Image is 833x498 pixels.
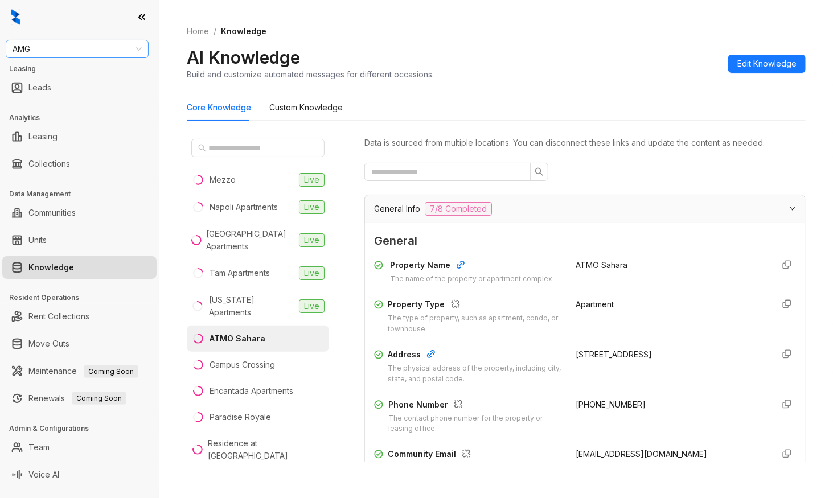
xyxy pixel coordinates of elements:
[390,259,554,274] div: Property Name
[9,113,159,123] h3: Analytics
[187,47,300,68] h2: AI Knowledge
[28,387,126,410] a: RenewalsComing Soon
[11,9,20,25] img: logo
[210,174,236,186] div: Mezzo
[2,305,157,328] li: Rent Collections
[28,229,47,252] a: Units
[299,233,325,247] span: Live
[210,267,270,279] div: Tam Apartments
[9,423,159,434] h3: Admin & Configurations
[576,260,627,270] span: ATMO Sahara
[576,348,764,361] div: [STREET_ADDRESS]
[2,436,157,459] li: Team
[425,202,492,216] span: 7/8 Completed
[269,101,343,114] div: Custom Knowledge
[2,360,157,382] li: Maintenance
[789,205,796,212] span: expanded
[13,40,142,57] span: AMG
[28,256,74,279] a: Knowledge
[364,137,806,149] div: Data is sourced from multiple locations. You can disconnect these links and update the content as...
[28,436,50,459] a: Team
[374,203,420,215] span: General Info
[535,167,544,176] span: search
[9,293,159,303] h3: Resident Operations
[388,413,562,435] div: The contact phone number for the property or leasing office.
[2,125,157,148] li: Leasing
[210,411,271,423] div: Paradise Royale
[737,57,797,70] span: Edit Knowledge
[210,332,265,345] div: ATMO Sahara
[184,25,211,38] a: Home
[299,266,325,280] span: Live
[299,173,325,187] span: Live
[187,68,434,80] div: Build and customize automated messages for different occasions.
[209,294,294,319] div: [US_STATE] Apartments
[388,313,563,335] div: The type of property, such as apartment, condo, or townhouse.
[9,189,159,199] h3: Data Management
[84,365,138,378] span: Coming Soon
[374,232,796,250] span: General
[390,274,554,285] div: The name of the property or apartment complex.
[2,229,157,252] li: Units
[214,25,216,38] li: /
[198,144,206,152] span: search
[576,400,646,409] span: [PHONE_NUMBER]
[28,201,76,224] a: Communities
[299,200,325,214] span: Live
[2,201,157,224] li: Communities
[576,449,707,459] span: [EMAIL_ADDRESS][DOMAIN_NAME]
[2,256,157,279] li: Knowledge
[206,228,294,253] div: [GEOGRAPHIC_DATA] Apartments
[28,463,59,486] a: Voice AI
[2,387,157,410] li: Renewals
[28,76,51,99] a: Leads
[208,437,325,462] div: Residence at [GEOGRAPHIC_DATA]
[187,101,251,114] div: Core Knowledge
[2,332,157,355] li: Move Outs
[210,385,293,397] div: Encantada Apartments
[28,125,58,148] a: Leasing
[28,305,89,328] a: Rent Collections
[576,299,614,309] span: Apartment
[388,363,562,385] div: The physical address of the property, including city, state, and postal code.
[2,153,157,175] li: Collections
[28,332,69,355] a: Move Outs
[2,76,157,99] li: Leads
[210,201,278,213] div: Napoli Apartments
[221,26,266,36] span: Knowledge
[9,64,159,74] h3: Leasing
[2,463,157,486] li: Voice AI
[388,348,562,363] div: Address
[728,55,806,73] button: Edit Knowledge
[299,299,325,313] span: Live
[28,153,70,175] a: Collections
[210,359,275,371] div: Campus Crossing
[72,392,126,405] span: Coming Soon
[388,448,562,463] div: Community Email
[388,398,562,413] div: Phone Number
[388,298,563,313] div: Property Type
[365,195,805,223] div: General Info7/8 Completed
